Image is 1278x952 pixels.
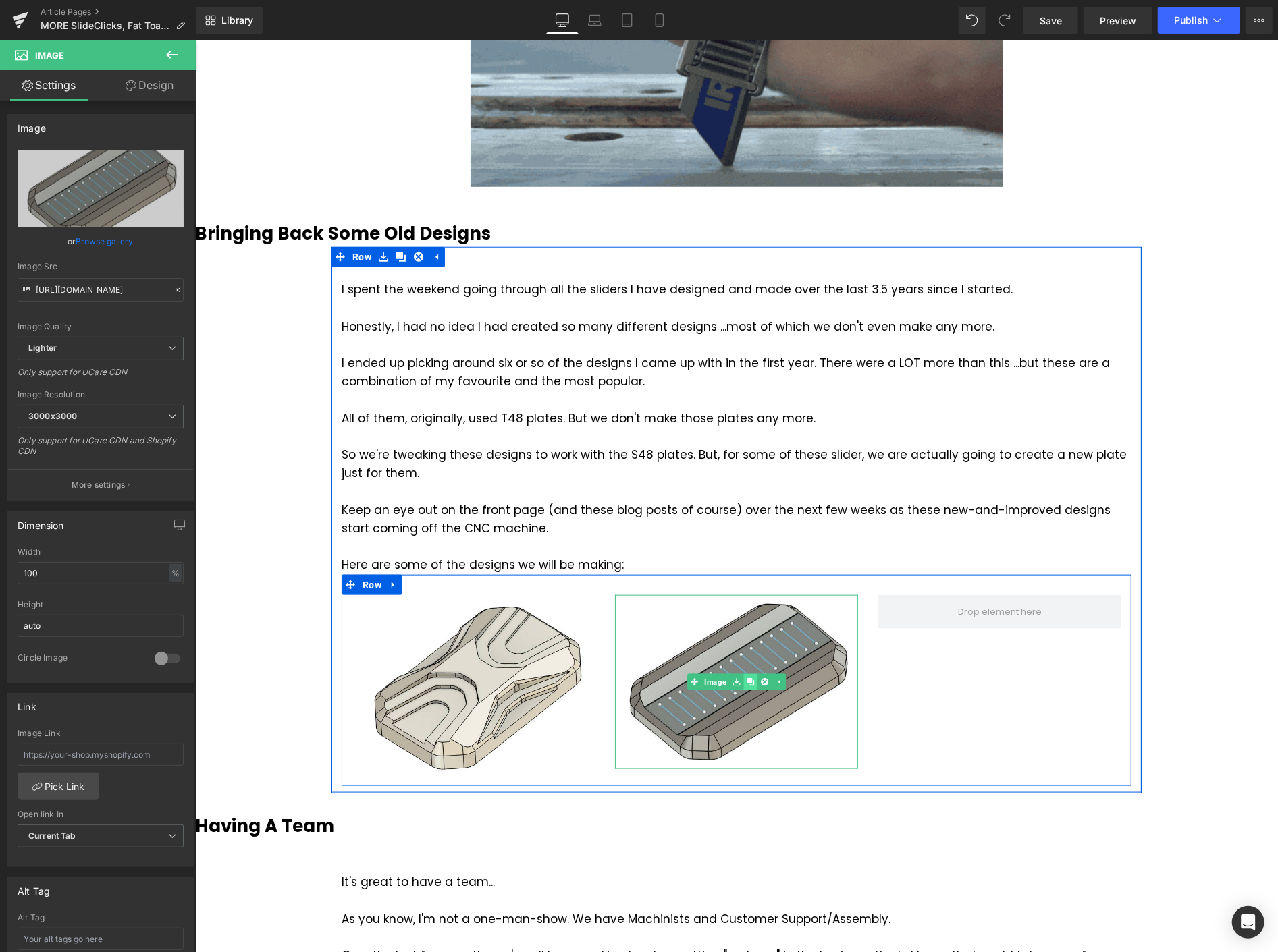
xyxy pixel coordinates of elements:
div: Height [18,600,184,609]
input: auto [18,562,184,584]
a: Mobile [643,7,676,34]
span: Preview [1100,13,1136,28]
div: Alt Tag [18,913,184,922]
div: Dimension [18,512,64,531]
div: All of them, originally, used T48 plates. But we don't make those plates any more. [147,369,936,387]
div: Image Link [18,729,184,738]
a: Expand / Collapse [577,634,591,650]
button: Publish [1158,7,1240,34]
button: Undo [959,7,986,34]
span: Publish [1174,15,1208,26]
div: or [18,234,184,248]
div: Alt Tag [18,878,50,897]
a: Desktop [546,7,579,34]
div: So we're tweaking these designs to work with the S48 plates. But, for some of these slider, we ar... [147,405,936,442]
a: Expand / Collapse [190,534,207,555]
span: Library [221,14,253,26]
input: Link [18,278,184,302]
div: I ended up picking around six or so of the designs I came up with in the first year. There were a... [147,314,936,350]
a: Design [101,70,198,101]
input: https://your-shop.myshopify.com [18,744,184,766]
div: Only support for UCare CDN [18,367,184,387]
span: Image [506,634,534,650]
a: New Library [196,7,263,34]
div: Circle Image [18,652,141,667]
b: Current Tab [28,831,76,841]
input: Your alt tags go here [18,928,184,950]
input: auto [18,615,184,637]
div: It's great to have a team... [147,833,936,851]
button: More settings [8,469,193,501]
div: % [169,564,182,582]
div: Image Quality [18,322,184,331]
div: Image [18,115,46,134]
div: Open link In [18,810,184,819]
div: Keep an eye out on the front page (and these blog posts of course) over the next few weeks as the... [147,461,936,497]
a: Delete Element [562,634,577,650]
a: Clone Element [548,634,562,650]
span: Row [164,534,190,555]
b: Lighter [28,343,57,353]
b: 3000x3000 [28,411,77,421]
div: Image Src [18,262,184,271]
div: Here are some of the designs we will be making: [147,515,936,534]
a: Clone Row [197,206,215,227]
button: More [1246,7,1273,34]
p: More settings [72,479,126,491]
a: Tablet [611,7,643,34]
a: Article Pages [41,7,196,18]
a: Expand / Collapse [232,206,250,227]
a: Preview [1084,7,1152,34]
div: As you know, I'm not a one-man-show. We have Machinists and Customer Support/Assembly. [147,870,936,888]
div: Honestly, I had no idea I had created so many different designs ...most of which we don't even ma... [147,277,936,296]
a: Pick Link [18,773,99,800]
div: Open Intercom Messenger [1232,906,1264,939]
div: Width [18,547,184,557]
span: Save [1040,13,1062,28]
div: Link [18,694,36,712]
span: Image [35,50,64,61]
a: Remove Row [215,206,232,227]
div: Only support for UCare CDN and Shopify CDN [18,435,184,466]
div: I spent the weekend going through all the sliders I have designed and made over the last 3.5 year... [147,240,936,258]
div: Image Resolution [18,390,184,399]
a: Laptop [579,7,611,34]
span: Row [154,206,180,227]
a: Save element [534,634,548,650]
span: MORE SlideClicks, Fat Toads, ...and other cool stuff! [41,20,170,31]
a: Browse gallery [76,229,134,253]
button: Redo [991,7,1018,34]
a: Save row [180,206,197,227]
